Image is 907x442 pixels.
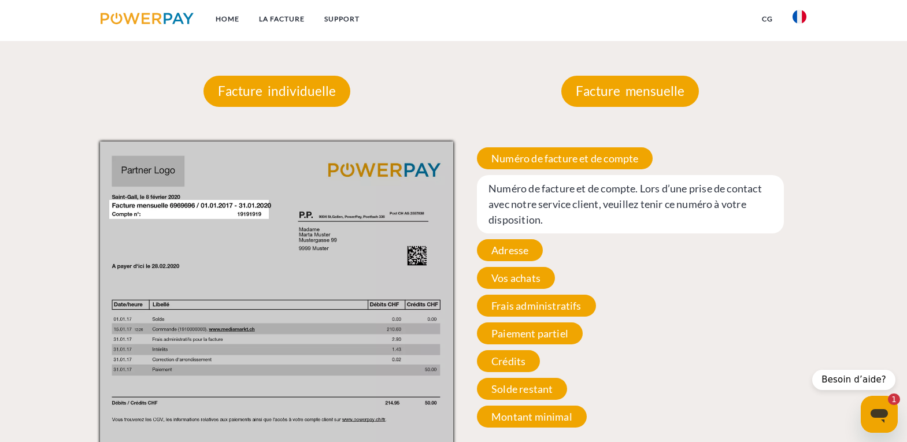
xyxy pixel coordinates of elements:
[793,10,806,24] img: fr
[101,13,194,24] img: logo-powerpay.svg
[812,370,895,390] div: Besoin d’aide?
[752,9,783,29] a: CG
[477,350,540,372] span: Crédits
[877,393,900,405] iframe: Nombre de messages non lus
[477,295,596,317] span: Frais administratifs
[477,378,567,400] span: Solde restant
[477,322,583,344] span: Paiement partiel
[561,76,699,107] p: Facture mensuelle
[206,9,249,29] a: Home
[314,9,369,29] a: Support
[203,76,350,107] p: Facture individuelle
[477,267,555,289] span: Vos achats
[477,239,543,261] span: Adresse
[249,9,314,29] a: LA FACTURE
[477,406,587,428] span: Montant minimal
[477,147,653,169] span: Numéro de facture et de compte
[861,396,898,433] iframe: Bouton de lancement de la fenêtre de messagerie, 1 message non lu
[477,175,783,233] span: Numéro de facture et de compte. Lors d’une prise de contact avec notre service client, veuillez t...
